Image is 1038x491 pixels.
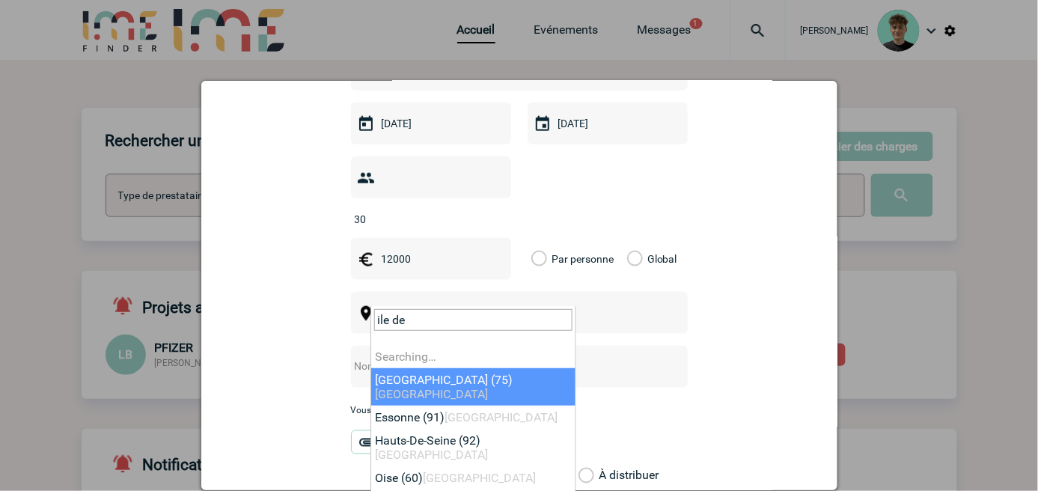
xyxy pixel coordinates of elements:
[351,357,648,376] input: Nom de l'événement
[578,469,594,484] label: À distribuer
[424,471,537,485] span: [GEOGRAPHIC_DATA]
[378,249,481,269] input: Budget HT
[371,345,576,368] li: Searching…
[376,448,489,462] span: [GEOGRAPHIC_DATA]
[371,406,576,429] li: Essonne (91)
[371,368,576,406] li: [GEOGRAPHIC_DATA] (75)
[371,429,576,466] li: Hauts-De-Seine (92)
[531,238,548,280] label: Par personne
[351,210,492,229] input: Nombre de participants
[445,410,558,424] span: [GEOGRAPHIC_DATA]
[351,406,688,416] p: Vous pouvez ajouter une pièce jointe à votre demande
[378,114,481,133] input: Date de début
[371,466,576,490] li: Oise (60)
[627,238,637,280] label: Global
[376,387,489,401] span: [GEOGRAPHIC_DATA]
[555,114,658,133] input: Date de fin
